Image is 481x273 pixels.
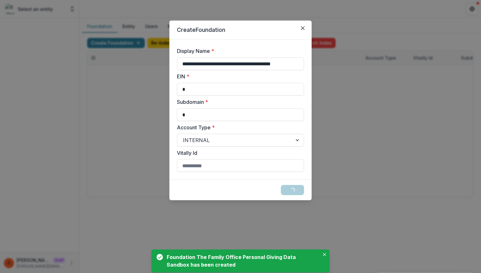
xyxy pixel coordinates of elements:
button: Close [298,23,308,33]
label: Subdomain [177,98,300,106]
label: Display Name [177,47,300,55]
header: Create Foundation [169,20,311,40]
label: Account Type [177,124,300,131]
div: Foundation The Family Office Personal Giving Data Sandbox has been created [167,253,317,269]
label: Vitally Id [177,149,300,157]
label: EIN [177,73,300,80]
button: Close [321,251,328,258]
